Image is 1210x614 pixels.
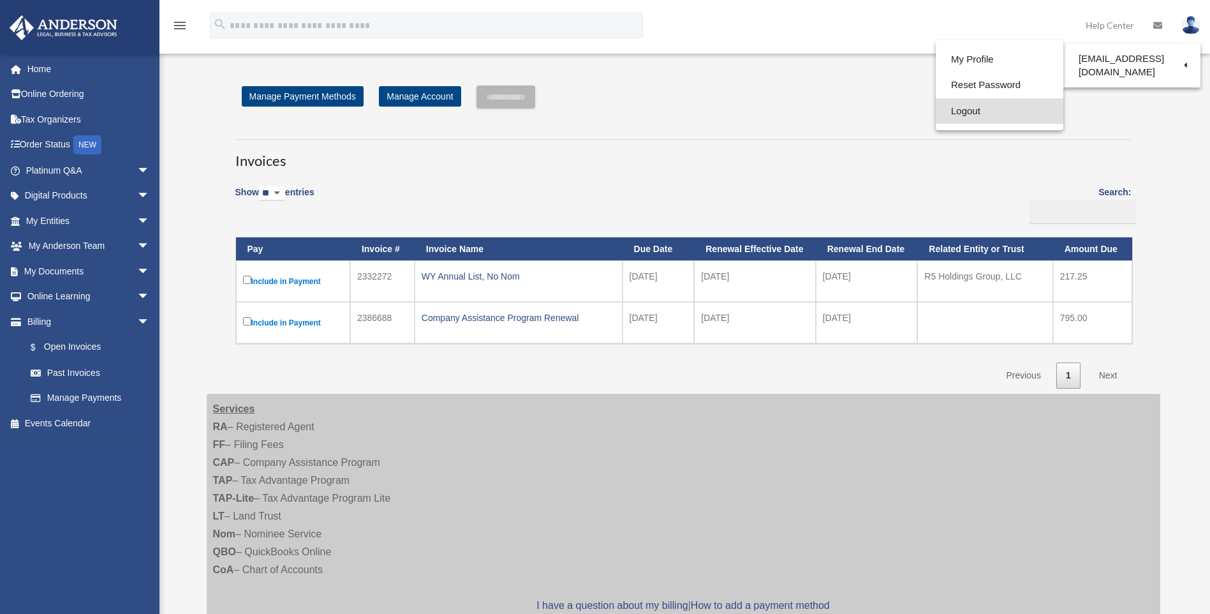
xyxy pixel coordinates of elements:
strong: CAP [213,457,235,468]
th: Related Entity or Trust: activate to sort column ascending [917,237,1052,261]
strong: CoA [213,564,234,575]
img: Anderson Advisors Platinum Portal [6,15,121,40]
span: arrow_drop_down [137,309,163,335]
div: Company Assistance Program Renewal [422,309,616,327]
a: Logout [936,98,1063,124]
img: User Pic [1181,16,1200,34]
strong: Nom [213,528,236,539]
h3: Invoices [235,139,1132,171]
select: Showentries [259,186,285,201]
a: Manage Payments [18,386,163,411]
a: I have a question about my billing [536,600,688,611]
th: Pay: activate to sort column descending [236,237,350,261]
a: My Profile [936,47,1063,73]
a: Online Ordering [9,82,169,107]
label: Search: [1025,184,1132,224]
td: 795.00 [1053,302,1132,343]
input: Include in Payment [243,276,251,284]
a: Online Learningarrow_drop_down [9,284,169,310]
a: Platinum Q&Aarrow_drop_down [9,158,169,183]
span: arrow_drop_down [137,284,163,310]
a: Next [1089,363,1127,389]
td: [DATE] [816,302,918,343]
a: Past Invoices [18,360,163,386]
td: [DATE] [694,260,815,302]
span: arrow_drop_down [137,208,163,234]
a: $Open Invoices [18,334,156,361]
label: Show entries [235,184,314,214]
th: Invoice Name: activate to sort column ascending [415,237,623,261]
a: Previous [996,363,1050,389]
span: arrow_drop_down [137,183,163,209]
td: [DATE] [694,302,815,343]
strong: QBO [213,546,236,557]
th: Amount Due: activate to sort column ascending [1053,237,1132,261]
a: Home [9,56,169,82]
label: Include in Payment [243,273,343,289]
a: Manage Payment Methods [242,86,364,107]
td: [DATE] [623,302,695,343]
a: 1 [1056,363,1081,389]
a: Billingarrow_drop_down [9,309,163,334]
div: NEW [73,135,101,154]
th: Renewal End Date: activate to sort column ascending [816,237,918,261]
span: arrow_drop_down [137,258,163,285]
label: Include in Payment [243,315,343,331]
th: Invoice #: activate to sort column ascending [350,237,415,261]
a: Order StatusNEW [9,132,169,158]
td: [DATE] [623,260,695,302]
strong: TAP [213,475,233,486]
a: My Anderson Teamarrow_drop_down [9,234,169,259]
th: Renewal Effective Date: activate to sort column ascending [694,237,815,261]
a: How to add a payment method [691,600,830,611]
td: 2332272 [350,260,415,302]
input: Search: [1029,200,1136,224]
td: 2386688 [350,302,415,343]
span: arrow_drop_down [137,234,163,260]
i: menu [172,18,188,33]
i: search [213,17,227,31]
strong: TAP-Lite [213,493,255,504]
a: Digital Productsarrow_drop_down [9,183,169,209]
div: WY Annual List, No Nom [422,267,616,285]
strong: RA [213,421,228,432]
a: menu [172,22,188,33]
td: [DATE] [816,260,918,302]
td: R5 Holdings Group, LLC [917,260,1052,302]
a: Reset Password [936,72,1063,98]
a: My Entitiesarrow_drop_down [9,208,169,234]
span: $ [38,340,44,356]
strong: Services [213,403,255,414]
a: My Documentsarrow_drop_down [9,258,169,284]
td: 217.25 [1053,260,1132,302]
a: Tax Organizers [9,107,169,132]
a: [EMAIL_ADDRESS][DOMAIN_NAME] [1063,47,1200,84]
strong: FF [213,439,226,450]
a: Manage Account [379,86,461,107]
a: Events Calendar [9,410,169,436]
span: arrow_drop_down [137,158,163,184]
th: Due Date: activate to sort column ascending [623,237,695,261]
input: Include in Payment [243,317,251,326]
strong: LT [213,511,225,521]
